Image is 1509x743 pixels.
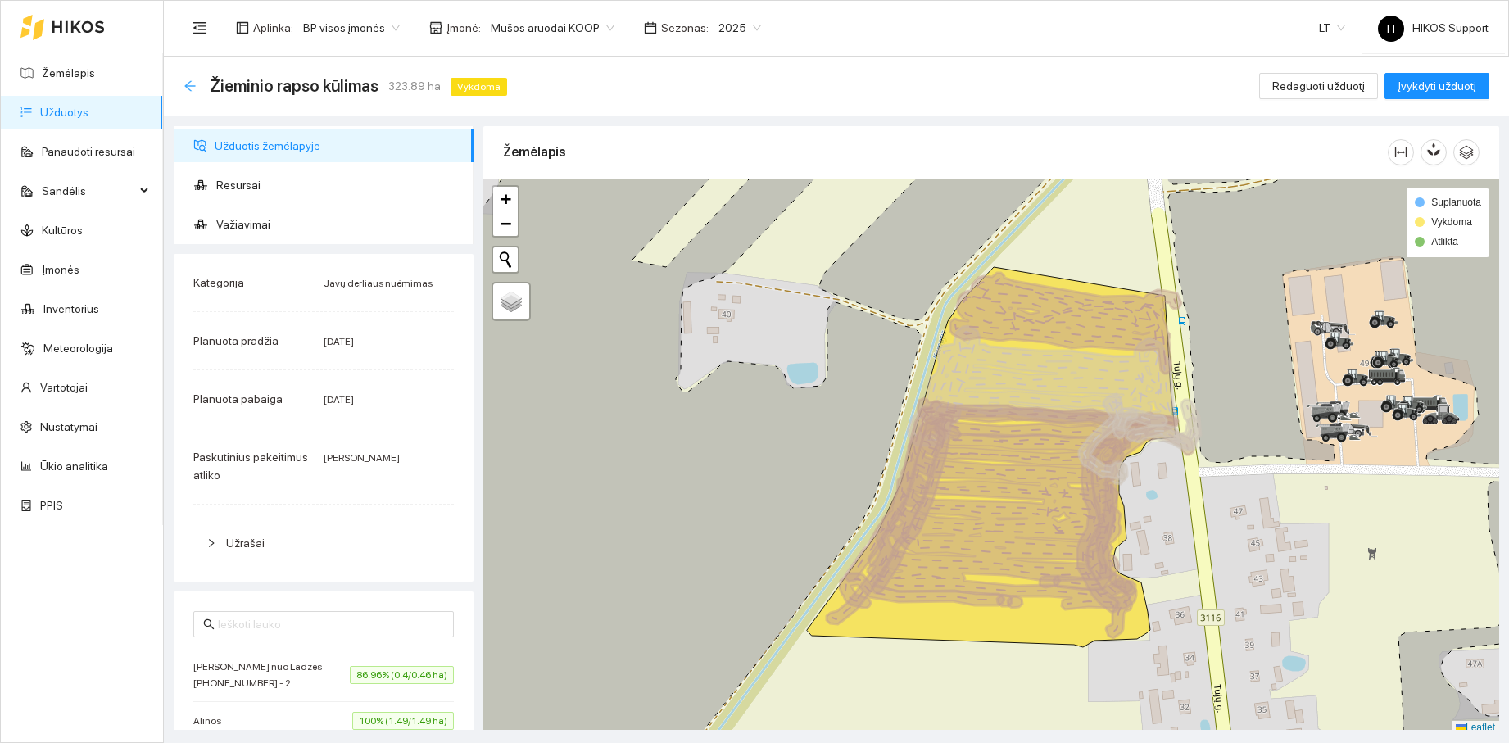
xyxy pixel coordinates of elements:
a: Nustatymai [40,420,97,433]
span: calendar [644,21,657,34]
span: [PERSON_NAME] nuo Ladzės [PHONE_NUMBER] - 2 [193,659,350,691]
a: Panaudoti resursai [42,145,135,158]
button: Įvykdyti užduotį [1384,73,1489,99]
span: Planuota pradžia [193,334,279,347]
span: − [501,213,511,233]
span: layout [236,21,249,34]
span: right [206,538,216,548]
span: Žieminio rapso kūlimas [210,73,378,99]
span: Mūšos aruodai KOOP [491,16,614,40]
span: Vykdoma [1431,216,1472,228]
div: Užrašai [193,524,454,562]
span: Užrašai [226,537,265,550]
span: Važiavimai [216,208,460,241]
button: Initiate a new search [493,247,518,272]
span: menu-fold [193,20,207,35]
a: Įmonės [42,263,79,276]
a: Zoom out [493,211,518,236]
a: Inventorius [43,302,99,315]
span: Užduotis žemėlapyje [215,129,460,162]
span: LT [1319,16,1345,40]
a: Layers [493,283,529,319]
span: + [501,188,511,209]
a: Zoom in [493,187,518,211]
a: Leaflet [1456,722,1495,733]
span: H [1387,16,1395,42]
a: Žemėlapis [42,66,95,79]
div: Žemėlapis [503,129,1388,175]
span: 86.96% (0.4/0.46 ha) [350,666,454,684]
span: Vykdoma [451,78,507,96]
span: Resursai [216,169,460,202]
span: Javų derliaus nuėmimas [324,278,433,289]
span: Planuota pabaiga [193,392,283,405]
span: shop [429,21,442,34]
button: column-width [1388,139,1414,165]
span: Suplanuota [1431,197,1481,208]
span: Įmonė : [446,19,481,37]
span: 100% (1.49/1.49 ha) [352,712,454,730]
span: 2025 [718,16,761,40]
span: [DATE] [324,394,354,405]
span: arrow-left [184,79,197,93]
a: PPIS [40,499,63,512]
a: Ūkio analitika [40,460,108,473]
button: Redaguoti užduotį [1259,73,1378,99]
input: Ieškoti lauko [218,615,444,633]
a: Užduotys [40,106,88,119]
span: BP visos įmonės [303,16,400,40]
a: Vartotojai [40,381,88,394]
span: search [203,618,215,630]
div: Atgal [184,79,197,93]
span: Įvykdyti užduotį [1398,77,1476,95]
span: HIKOS Support [1378,21,1489,34]
span: [PERSON_NAME] [324,452,400,464]
span: Sezonas : [661,19,709,37]
span: column-width [1389,146,1413,159]
span: Atlikta [1431,236,1458,247]
button: menu-fold [184,11,216,44]
span: [DATE] [324,336,354,347]
span: Aplinka : [253,19,293,37]
span: 323.89 ha [388,77,441,95]
a: Kultūros [42,224,83,237]
span: Alinos [193,713,229,729]
span: Paskutinius pakeitimus atliko [193,451,308,482]
span: Redaguoti užduotį [1272,77,1365,95]
span: Kategorija [193,276,244,289]
a: Redaguoti užduotį [1259,79,1378,93]
span: Sandėlis [42,174,135,207]
a: Meteorologija [43,342,113,355]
